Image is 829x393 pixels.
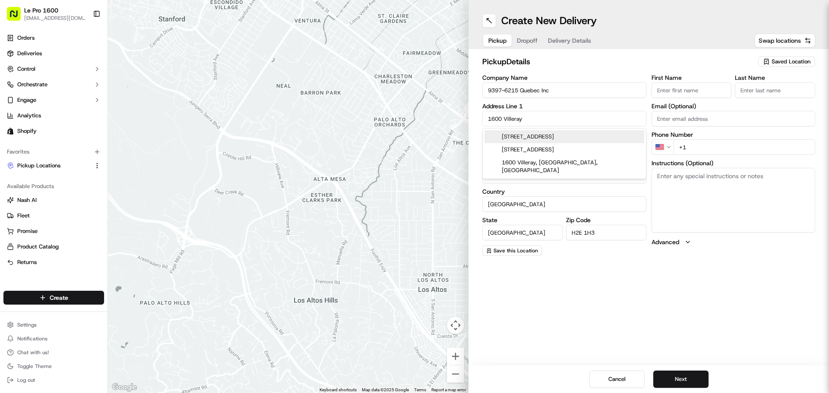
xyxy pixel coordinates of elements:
[39,91,119,98] div: We're available if you need us!
[3,209,104,223] button: Fleet
[110,382,139,393] img: Google
[17,134,24,141] img: 1736555255976-a54dd68f-1ca7-489b-9aae-adbdc363a1c4
[17,377,35,384] span: Log out
[3,47,104,60] a: Deliveries
[517,36,538,45] span: Dropoff
[3,31,104,45] a: Orders
[7,196,101,204] a: Nash AI
[17,162,60,170] span: Pickup Locations
[652,111,816,126] input: Enter email address
[652,132,816,138] label: Phone Number
[735,75,815,81] label: Last Name
[3,374,104,386] button: Log out
[482,225,563,240] input: Enter state
[110,382,139,393] a: Open this area in Google Maps (opens a new window)
[7,162,90,170] a: Pickup Locations
[17,321,37,328] span: Settings
[482,245,542,256] button: Save this Location
[9,35,157,48] p: Welcome 👋
[9,112,58,119] div: Past conversations
[3,109,104,123] a: Analytics
[39,82,142,91] div: Start new chat
[17,81,47,88] span: Orchestrate
[652,238,816,246] button: Advanced
[73,194,80,201] div: 💻
[362,387,409,392] span: Map data ©2025 Google
[17,50,42,57] span: Deliveries
[70,189,142,205] a: 💻API Documentation
[674,139,816,155] input: Enter phone number
[320,387,357,393] button: Keyboard shortcuts
[17,96,36,104] span: Engage
[9,194,16,201] div: 📗
[3,159,104,173] button: Pickup Locations
[9,149,22,163] img: Masood Aslam
[652,82,732,98] input: Enter first name
[9,9,26,26] img: Nash
[772,58,810,66] span: Saved Location
[17,65,35,73] span: Control
[482,111,646,126] input: Enter address
[482,217,563,223] label: State
[3,360,104,372] button: Toggle Theme
[652,75,732,81] label: First Name
[7,227,101,235] a: Promise
[3,78,104,91] button: Orchestrate
[7,243,101,251] a: Product Catalog
[61,214,104,220] a: Powered byPylon
[3,291,104,305] button: Create
[3,333,104,345] button: Notifications
[22,56,155,65] input: Got a question? Start typing here...
[501,14,597,28] h1: Create New Delivery
[5,189,70,205] a: 📗Knowledge Base
[431,387,466,392] a: Report a map error
[482,189,646,195] label: Country
[82,193,139,201] span: API Documentation
[3,62,104,76] button: Control
[488,36,506,45] span: Pickup
[484,143,644,156] div: [STREET_ADDRESS]
[414,387,426,392] a: Terms (opens in new tab)
[3,3,89,24] button: Le Pro 1600[EMAIL_ADDRESS][DOMAIN_NAME]
[9,126,22,139] img: Joseph V.
[3,145,104,159] div: Favorites
[17,227,38,235] span: Promise
[447,317,464,334] button: Map camera controls
[3,93,104,107] button: Engage
[27,134,70,141] span: [PERSON_NAME]
[17,363,52,370] span: Toggle Theme
[3,240,104,254] button: Product Catalog
[17,127,37,135] span: Shopify
[3,255,104,269] button: Returns
[17,196,37,204] span: Nash AI
[3,319,104,331] button: Settings
[76,157,94,164] span: 14 avr.
[735,82,815,98] input: Enter last name
[3,193,104,207] button: Nash AI
[9,82,24,98] img: 1736555255976-a54dd68f-1ca7-489b-9aae-adbdc363a1c4
[7,212,101,220] a: Fleet
[134,110,157,121] button: See all
[17,34,35,42] span: Orders
[566,225,646,240] input: Enter zip code
[17,349,49,356] span: Chat with us!
[86,214,104,220] span: Pylon
[482,196,646,212] input: Enter country
[3,124,104,138] a: Shopify
[72,134,75,141] span: •
[652,238,679,246] label: Advanced
[18,82,34,98] img: 1756434665150-4e636765-6d04-44f2-b13a-1d7bbed723a0
[447,365,464,383] button: Zoom out
[484,130,644,143] div: [STREET_ADDRESS]
[482,56,753,68] h2: pickup Details
[652,103,816,109] label: Email (Optional)
[50,293,68,302] span: Create
[482,128,646,179] div: Suggestions
[482,103,646,109] label: Address Line 1
[17,258,37,266] span: Returns
[548,36,591,45] span: Delivery Details
[24,6,58,15] button: Le Pro 1600
[7,128,14,135] img: Shopify logo
[17,157,24,164] img: 1736555255976-a54dd68f-1ca7-489b-9aae-adbdc363a1c4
